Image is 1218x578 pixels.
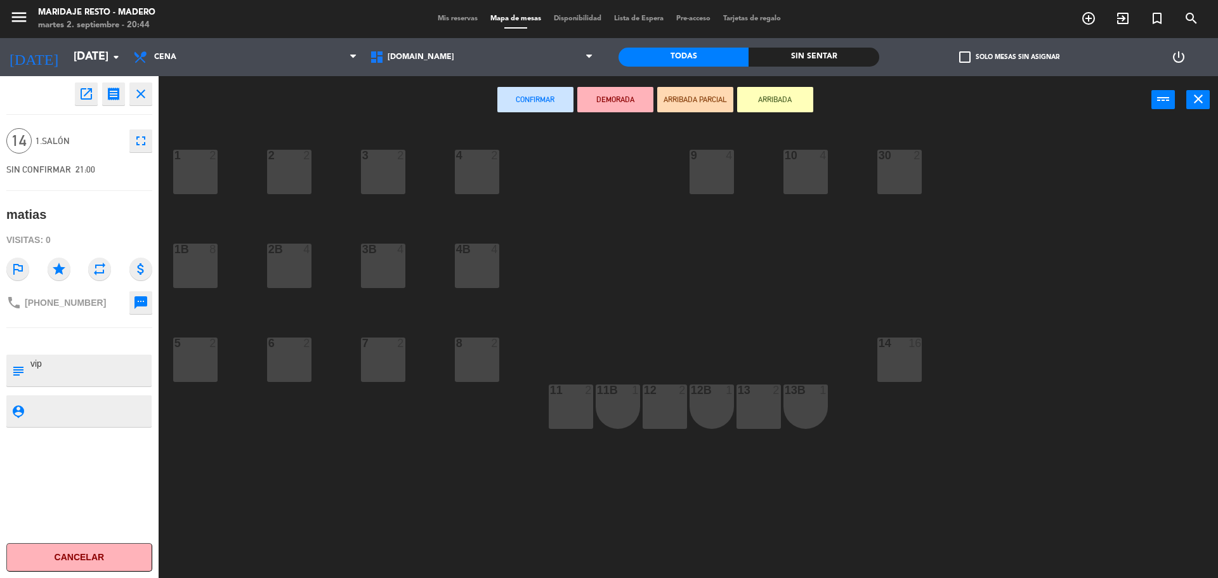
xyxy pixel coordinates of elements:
[133,133,148,148] i: fullscreen
[679,384,686,396] div: 2
[1191,91,1206,107] i: close
[456,338,457,349] div: 8
[1081,11,1096,26] i: add_circle_outline
[397,244,405,255] div: 4
[550,384,551,396] div: 11
[6,543,152,572] button: Cancelar
[1149,11,1165,26] i: turned_in_not
[362,150,363,161] div: 3
[10,8,29,27] i: menu
[129,82,152,105] button: close
[75,164,95,174] span: 21:00
[749,48,879,67] div: Sin sentar
[268,150,269,161] div: 2
[547,15,608,22] span: Disponibilidad
[6,128,32,154] span: 14
[129,129,152,152] button: fullscreen
[6,258,29,280] i: outlined_flag
[717,15,787,22] span: Tarjetas de regalo
[362,244,363,255] div: 3B
[388,53,454,62] span: [DOMAIN_NAME]
[129,291,152,314] button: sms
[11,404,25,418] i: person_pin
[133,86,148,102] i: close
[362,338,363,349] div: 7
[577,87,653,112] button: DEMORADA
[737,87,813,112] button: ARRIBADA
[397,150,405,161] div: 2
[79,86,94,102] i: open_in_new
[88,258,111,280] i: repeat
[820,150,827,161] div: 4
[397,338,405,349] div: 2
[48,258,70,280] i: star
[908,338,921,349] div: 16
[268,244,269,255] div: 2B
[303,244,311,255] div: 4
[108,49,124,65] i: arrow_drop_down
[820,384,827,396] div: 1
[959,51,1059,63] label: Solo mesas sin asignar
[303,150,311,161] div: 2
[209,150,217,161] div: 2
[491,150,499,161] div: 2
[174,150,175,161] div: 1
[6,164,71,174] span: SIN CONFIRMAR
[632,384,639,396] div: 1
[913,150,921,161] div: 2
[644,384,645,396] div: 12
[773,384,780,396] div: 2
[303,338,311,349] div: 2
[726,150,733,161] div: 4
[491,338,499,349] div: 2
[497,87,573,112] button: Confirmar
[1186,90,1210,109] button: close
[456,244,457,255] div: 4B
[106,86,121,102] i: receipt
[10,8,29,31] button: menu
[209,338,217,349] div: 2
[209,244,217,255] div: 8
[456,150,457,161] div: 4
[129,258,152,280] i: attach_money
[1151,90,1175,109] button: power_input
[268,338,269,349] div: 6
[11,364,25,378] i: subject
[36,134,123,148] span: 1.Salón
[1171,49,1186,65] i: power_settings_new
[959,51,971,63] span: check_box_outline_blank
[154,53,176,62] span: Cena
[38,6,155,19] div: Maridaje Resto - Madero
[1115,11,1130,26] i: exit_to_app
[1156,91,1171,107] i: power_input
[1184,11,1199,26] i: search
[75,82,98,105] button: open_in_new
[38,19,155,32] div: martes 2. septiembre - 20:44
[133,295,148,310] i: sms
[25,298,106,308] span: [PHONE_NUMBER]
[6,229,152,251] div: Visitas: 0
[608,15,670,22] span: Lista de Espera
[657,87,733,112] button: ARRIBADA PARCIAL
[670,15,717,22] span: Pre-acceso
[484,15,547,22] span: Mapa de mesas
[726,384,733,396] div: 1
[431,15,484,22] span: Mis reservas
[174,244,175,255] div: 1B
[491,244,499,255] div: 4
[597,384,598,396] div: 11B
[585,384,593,396] div: 2
[6,204,46,225] div: matias
[102,82,125,105] button: receipt
[174,338,175,349] div: 5
[619,48,749,67] div: Todas
[6,295,22,310] i: phone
